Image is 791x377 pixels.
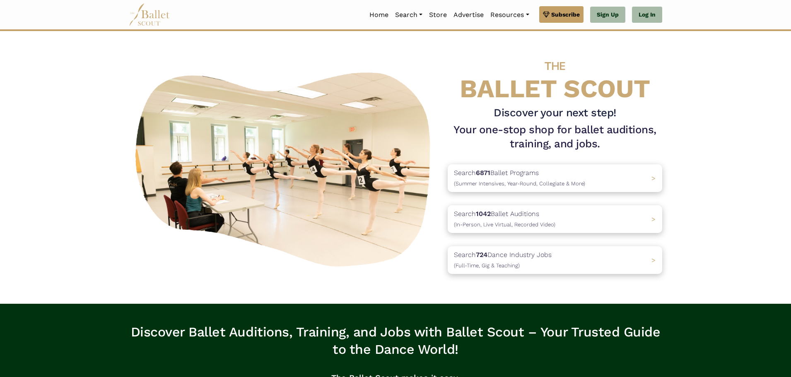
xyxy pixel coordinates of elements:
[476,169,490,177] b: 6871
[651,215,656,223] span: >
[129,63,441,271] img: A group of ballerinas talking to each other in a ballet studio
[454,250,552,271] p: Search Dance Industry Jobs
[632,7,662,23] a: Log In
[448,164,662,192] a: Search6871Ballet Programs(Summer Intensives, Year-Round, Collegiate & More)>
[454,221,555,228] span: (In-Person, Live Virtual, Recorded Video)
[590,7,625,23] a: Sign Up
[543,10,550,19] img: gem.svg
[545,59,565,73] span: THE
[366,6,392,24] a: Home
[551,10,580,19] span: Subscribe
[129,324,662,358] h3: Discover Ballet Auditions, Training, and Jobs with Ballet Scout – Your Trusted Guide to the Dance...
[539,6,584,23] a: Subscribe
[454,209,555,230] p: Search Ballet Auditions
[651,174,656,182] span: >
[426,6,450,24] a: Store
[487,6,532,24] a: Resources
[450,6,487,24] a: Advertise
[448,205,662,233] a: Search1042Ballet Auditions(In-Person, Live Virtual, Recorded Video) >
[454,180,585,187] span: (Summer Intensives, Year-Round, Collegiate & More)
[454,262,520,269] span: (Full-Time, Gig & Teaching)
[454,168,585,189] p: Search Ballet Programs
[448,246,662,274] a: Search724Dance Industry Jobs(Full-Time, Gig & Teaching) >
[476,251,487,259] b: 724
[448,48,662,103] h4: BALLET SCOUT
[392,6,426,24] a: Search
[448,123,662,151] h1: Your one-stop shop for ballet auditions, training, and jobs.
[476,210,491,218] b: 1042
[651,256,656,264] span: >
[448,106,662,120] h3: Discover your next step!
